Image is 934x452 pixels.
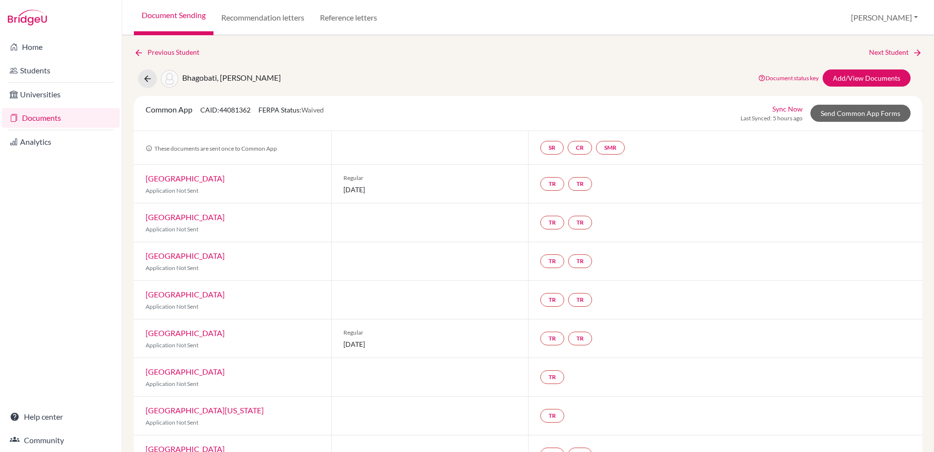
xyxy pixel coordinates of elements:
span: Bhagobati, [PERSON_NAME] [182,73,281,82]
span: Application Not Sent [146,226,198,233]
span: These documents are sent once to Common App [146,145,277,152]
span: Regular [343,174,517,182]
a: TR [568,254,592,268]
a: [GEOGRAPHIC_DATA] [146,212,225,222]
a: TR [540,293,564,307]
a: Add/View Documents [823,69,911,87]
span: Common App [146,105,192,114]
a: Help center [2,407,120,427]
a: TR [540,177,564,191]
a: Previous Student [134,47,207,58]
a: Universities [2,85,120,104]
a: TR [540,409,564,423]
a: Sync Now [772,104,803,114]
span: Waived [301,106,324,114]
a: SMR [596,141,625,155]
a: Document status key [758,74,819,82]
img: Bridge-U [8,10,47,25]
span: Application Not Sent [146,303,198,310]
span: Regular [343,328,517,337]
a: TR [568,177,592,191]
a: Students [2,61,120,80]
a: [GEOGRAPHIC_DATA] [146,251,225,260]
span: [DATE] [343,184,517,195]
button: [PERSON_NAME] [847,8,922,27]
span: Last Synced: 5 hours ago [741,114,803,123]
a: Home [2,37,120,57]
span: Application Not Sent [146,419,198,426]
span: CAID: 44081362 [200,106,251,114]
a: TR [568,216,592,229]
span: Application Not Sent [146,264,198,271]
a: TR [540,332,564,345]
a: Community [2,430,120,450]
a: TR [568,332,592,345]
a: [GEOGRAPHIC_DATA][US_STATE] [146,406,264,415]
a: TR [568,293,592,307]
a: SR [540,141,564,155]
a: Send Common App Forms [810,105,911,122]
a: [GEOGRAPHIC_DATA] [146,290,225,299]
a: Analytics [2,132,120,152]
a: [GEOGRAPHIC_DATA] [146,367,225,376]
a: [GEOGRAPHIC_DATA] [146,174,225,183]
a: Next Student [869,47,922,58]
a: CR [568,141,592,155]
a: TR [540,254,564,268]
a: Documents [2,108,120,128]
span: Application Not Sent [146,341,198,349]
span: Application Not Sent [146,380,198,387]
a: [GEOGRAPHIC_DATA] [146,328,225,338]
span: FERPA Status: [258,106,324,114]
span: [DATE] [343,339,517,349]
a: TR [540,216,564,229]
a: TR [540,370,564,384]
span: Application Not Sent [146,187,198,194]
